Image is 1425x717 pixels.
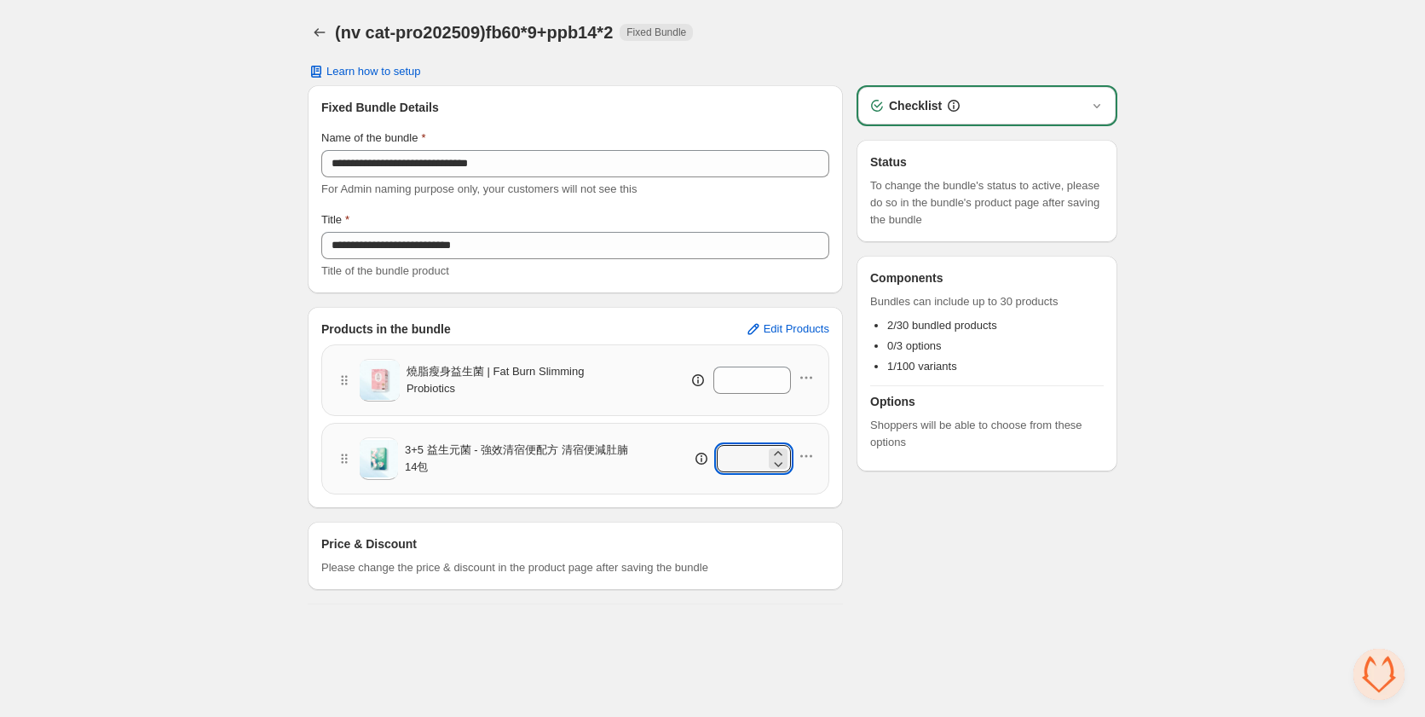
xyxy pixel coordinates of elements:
span: 2/30 bundled products [887,319,997,332]
h3: Checklist [889,97,942,114]
span: Edit Products [764,322,829,336]
span: Title of the bundle product [321,264,449,277]
span: 1/100 variants [887,360,957,373]
img: 燒脂瘦身益生菌 | Fat Burn Slimming Probiotics [360,361,400,401]
div: 开放式聊天 [1353,649,1405,700]
span: Fixed Bundle [626,26,686,39]
span: For Admin naming purpose only, your customers will not see this [321,182,637,195]
span: Learn how to setup [326,65,421,78]
span: 3+5 益生元菌 - 強效清宿便配方 清宿便減肚腩 14包 [405,442,629,476]
button: Back [308,20,332,44]
h3: Components [870,269,943,286]
label: Title [321,211,349,228]
label: Name of the bundle [321,130,426,147]
span: 0/3 options [887,339,942,352]
button: Edit Products [735,315,839,343]
span: Bundles can include up to 30 products [870,293,1104,310]
span: 燒脂瘦身益生菌 | Fat Burn Slimming Probiotics [407,363,622,397]
button: Learn how to setup [297,60,431,84]
h3: Status [870,153,1104,171]
span: To change the bundle's status to active, please do so in the bundle's product page after saving t... [870,177,1104,228]
h3: Price & Discount [321,535,417,552]
h1: (nv cat-pro202509)fb60*9+ppb14*2 [335,22,613,43]
h3: Products in the bundle [321,321,451,338]
span: Shoppers will be able to choose from these options [870,417,1104,451]
h3: Fixed Bundle Details [321,99,829,116]
span: Please change the price & discount in the product page after saving the bundle [321,559,708,576]
img: 3+5 益生元菌 - 強效清宿便配方 清宿便減肚腩 14包 [360,440,398,478]
h3: Options [870,393,1104,410]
